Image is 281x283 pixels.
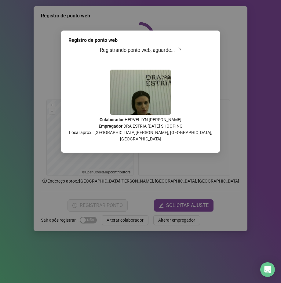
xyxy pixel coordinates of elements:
[260,262,275,277] div: Open Intercom Messenger
[99,124,122,129] strong: Empregador
[110,70,171,115] img: 2Q==
[100,117,124,122] strong: Colaborador
[68,37,213,44] div: Registro de ponto web
[68,46,213,54] h3: Registrando ponto web, aguarde...
[68,117,213,142] p: : HERVELLYN [PERSON_NAME] : DRA ESTRIA [DATE] SHOOPING Local aprox.: [GEOGRAPHIC_DATA][PERSON_NAM...
[176,47,181,53] span: loading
